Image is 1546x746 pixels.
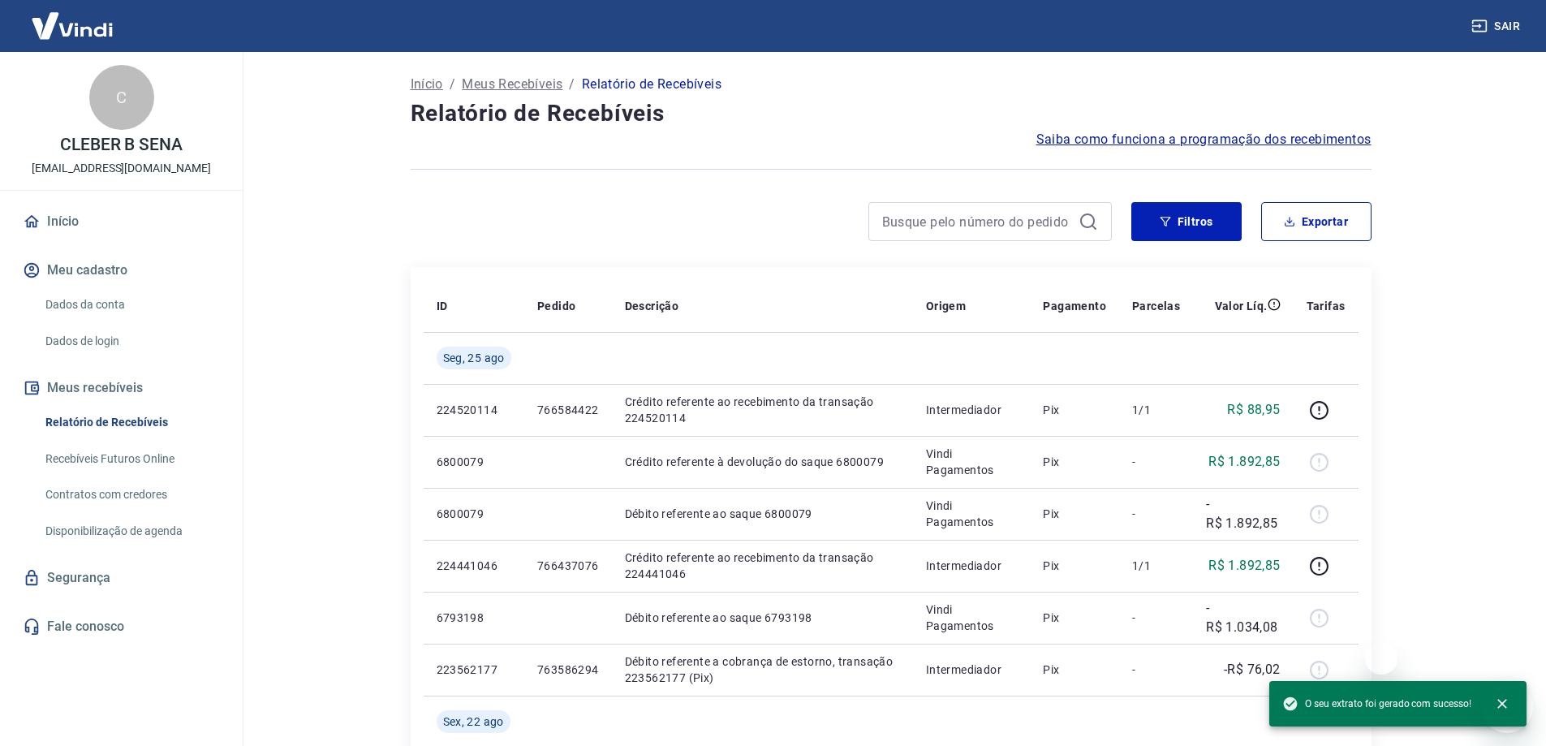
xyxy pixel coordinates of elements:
button: Sair [1468,11,1527,41]
p: / [569,75,575,94]
button: Exportar [1261,202,1372,241]
p: Pix [1043,558,1106,574]
p: Intermediador [926,662,1018,678]
p: 224520114 [437,402,511,418]
p: 223562177 [437,662,511,678]
iframe: Fechar mensagem [1365,642,1397,675]
a: Fale conosco [19,609,223,645]
p: Crédito referente ao recebimento da transação 224441046 [625,550,900,582]
p: Vindi Pagamentos [926,602,1018,634]
p: Intermediador [926,402,1018,418]
p: Parcelas [1132,298,1180,314]
span: Sex, 22 ago [443,714,504,730]
p: 763586294 [537,662,599,678]
a: Relatório de Recebíveis [39,406,223,439]
p: ID [437,298,448,314]
span: Seg, 25 ago [443,350,505,366]
a: Início [19,204,223,239]
p: 1/1 [1132,558,1180,574]
a: Disponibilização de agenda [39,515,223,548]
p: Pagamento [1043,298,1106,314]
p: Pix [1043,402,1106,418]
a: Dados de login [39,325,223,358]
a: Recebíveis Futuros Online [39,442,223,476]
p: Pix [1043,610,1106,626]
p: Relatório de Recebíveis [582,75,721,94]
p: Pix [1043,454,1106,470]
p: - [1132,610,1180,626]
p: Origem [926,298,966,314]
a: Início [411,75,443,94]
a: Segurança [19,560,223,596]
h4: Relatório de Recebíveis [411,97,1372,130]
p: Débito referente ao saque 6800079 [625,506,900,522]
p: Pix [1043,506,1106,522]
p: -R$ 1.034,08 [1206,598,1281,637]
a: Meus Recebíveis [462,75,562,94]
button: Meu cadastro [19,252,223,288]
p: -R$ 76,02 [1224,660,1281,679]
p: Pedido [537,298,575,314]
p: / [450,75,455,94]
p: CLEBER B SENA [60,136,183,153]
p: Débito referente a cobrança de estorno, transação 223562177 (Pix) [625,653,900,686]
span: O seu extrato foi gerado com sucesso! [1282,696,1471,712]
iframe: Botão para abrir a janela de mensagens [1481,681,1533,733]
p: 766437076 [537,558,599,574]
p: Crédito referente ao recebimento da transação 224520114 [625,394,900,426]
p: Intermediador [926,558,1018,574]
p: - [1132,662,1180,678]
p: Descrição [625,298,679,314]
p: 6793198 [437,610,511,626]
p: Vindi Pagamentos [926,498,1018,530]
a: Dados da conta [39,288,223,321]
p: Valor Líq. [1215,298,1268,314]
p: R$ 88,95 [1227,400,1280,420]
p: 6800079 [437,454,511,470]
p: 766584422 [537,402,599,418]
p: -R$ 1.892,85 [1206,494,1281,533]
p: Crédito referente à devolução do saque 6800079 [625,454,900,470]
p: 6800079 [437,506,511,522]
div: C [89,65,154,130]
p: Débito referente ao saque 6793198 [625,610,900,626]
p: - [1132,454,1180,470]
p: R$ 1.892,85 [1208,556,1280,576]
p: Pix [1043,662,1106,678]
img: Vindi [19,1,125,50]
p: Tarifas [1307,298,1346,314]
a: Contratos com credores [39,478,223,511]
input: Busque pelo número do pedido [882,209,1072,234]
p: 224441046 [437,558,511,574]
p: - [1132,506,1180,522]
p: R$ 1.892,85 [1208,452,1280,472]
p: 1/1 [1132,402,1180,418]
a: Saiba como funciona a programação dos recebimentos [1036,130,1372,149]
button: Meus recebíveis [19,370,223,406]
p: Vindi Pagamentos [926,446,1018,478]
p: [EMAIL_ADDRESS][DOMAIN_NAME] [32,160,211,177]
button: Filtros [1131,202,1242,241]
